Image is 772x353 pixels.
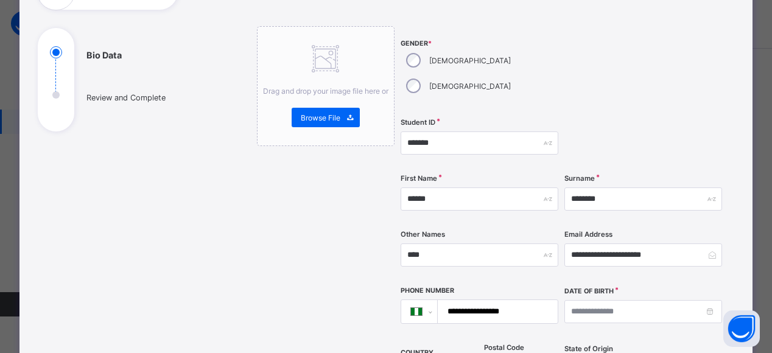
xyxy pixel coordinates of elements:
span: State of Origin [564,344,613,353]
div: Drag and drop your image file here orBrowse File [257,26,395,146]
label: Date of Birth [564,287,614,295]
span: Drag and drop your image file here or [263,86,388,96]
label: Surname [564,174,595,183]
label: First Name [401,174,437,183]
label: [DEMOGRAPHIC_DATA] [429,56,511,65]
span: Gender [401,40,558,47]
label: Phone Number [401,287,454,295]
label: Email Address [564,230,612,239]
label: Postal Code [484,343,524,352]
button: Open asap [723,310,760,347]
label: Other Names [401,230,445,239]
label: Student ID [401,118,435,127]
span: Browse File [301,113,340,122]
label: [DEMOGRAPHIC_DATA] [429,82,511,91]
